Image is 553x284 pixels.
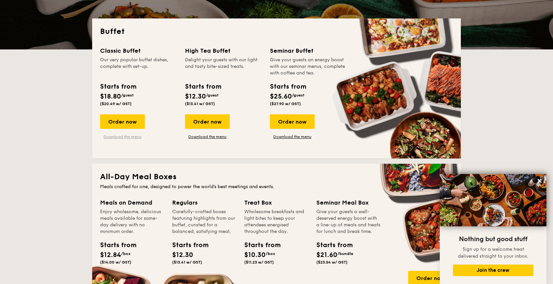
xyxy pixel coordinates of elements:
[270,93,292,100] span: $25.60
[172,240,202,250] div: Starts from
[100,134,145,139] a: Download the menu
[100,251,121,259] span: $12.84
[121,93,134,98] span: /guest
[316,209,381,235] div: Give your guests a well-deserved energy boost with a line-up of meals and treats for lunch and br...
[244,240,274,250] div: Starts from
[172,260,202,265] span: ($13.41 w/ GST)
[185,93,206,100] span: $12.30
[185,82,221,92] div: Starts from
[100,172,453,182] h2: All-Day Meal Boxes
[244,209,308,235] div: Wholesome breakfasts and light bites to keep your attendees energised throughout the day.
[185,114,230,129] div: Order now
[316,198,381,207] div: Seminar Meal Box
[316,240,346,250] div: Starts from
[316,251,337,259] span: $21.60
[206,93,219,98] span: /guest
[172,251,193,259] span: $12.30
[459,235,527,243] span: Nothing but good stuff
[534,176,545,186] button: Close
[100,198,164,207] div: Meals on Demand
[100,82,136,92] div: Starts from
[337,251,353,256] span: /bundle
[292,93,304,98] span: /guest
[316,260,348,265] span: ($23.54 w/ GST)
[100,114,145,129] div: Order now
[100,101,132,106] span: ($20.49 w/ GST)
[270,46,347,55] div: Seminar Buffet
[244,198,308,207] div: Treat Box
[121,251,131,256] span: /box
[185,101,215,106] span: ($13.41 w/ GST)
[100,240,130,250] div: Starts from
[244,260,274,265] span: ($11.23 w/ GST)
[270,134,315,139] a: Download the menu
[100,260,131,265] span: ($14.00 w/ GST)
[100,26,453,37] h2: Buffet
[270,57,347,76] div: Give your guests an energy boost with our seminar menus, complete with coffee and tea.
[185,46,262,55] div: High Tea Buffet
[270,82,306,92] div: Starts from
[185,57,262,76] div: Delight your guests with our light and tasty bite-sized treats.
[172,209,236,235] div: Carefully-crafted boxes featuring highlights from our buffet, curated for a balanced, satisfying ...
[270,114,315,129] div: Order now
[458,246,528,259] span: Sign up for a welcome treat delivered straight to your inbox.
[270,101,301,106] span: ($27.90 w/ GST)
[440,174,546,226] img: DSC07876-Edit02-Large.jpeg
[185,134,230,139] a: Download the menu
[100,209,164,235] div: Enjoy wholesome, delicious meals available for same-day delivery with no minimum order.
[100,57,177,76] div: Our very popular buffet dishes, complete with set-up.
[453,265,533,276] button: Join the crew
[266,251,275,256] span: /box
[172,198,236,207] div: Regulars
[244,251,266,259] span: $10.30
[100,184,453,190] div: Meals crafted for one, designed to power the world's best meetings and events.
[100,46,177,55] div: Classic Buffet
[100,93,121,100] span: $18.80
